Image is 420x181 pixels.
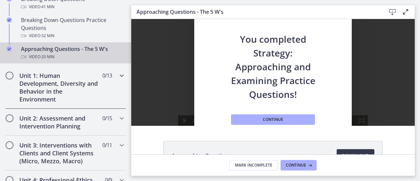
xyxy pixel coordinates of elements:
[229,160,278,170] button: Mark Incomplete
[7,17,12,23] i: Completed
[21,32,123,40] div: Video
[40,53,54,61] span: · 20 min
[21,53,123,61] div: Video
[19,114,99,130] h2: Unit 2: Assessment and Intervention Planning
[102,114,112,122] span: 0 / 15
[281,160,317,170] button: Continue
[21,45,123,61] div: Approaching Questions - The 5 W's
[172,152,231,160] span: Approaching Questions
[21,3,123,11] div: Video
[342,152,369,160] span: Download
[7,46,12,52] i: Completed
[40,3,54,11] span: · 41 min
[212,96,224,107] button: Show settings menu
[231,114,315,125] button: Continue
[136,8,375,16] h3: Approaching Questions - The 5 W's
[102,141,112,149] span: 0 / 11
[19,141,99,165] h2: Unit 3: Interventions with Clients and Client Systems (Micro, Mezzo, Macro)
[102,72,112,79] span: 0 / 13
[235,163,272,168] span: Mark Incomplete
[19,72,99,103] h2: Unit 1: Human Development, Diversity and Behavior in the Environment
[76,96,196,107] div: Playbar
[21,16,123,40] div: Breaking Down Questions Practice Questions
[199,96,212,107] button: Mute
[40,32,54,40] span: · 32 min
[230,19,316,101] h2: You completed Strategy: Approaching and Examining Practice Questions!
[47,96,59,107] button: Play Video
[337,149,374,162] a: Download
[224,96,237,107] button: Fullscreen
[263,117,283,122] span: Continue
[286,163,306,168] span: Continue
